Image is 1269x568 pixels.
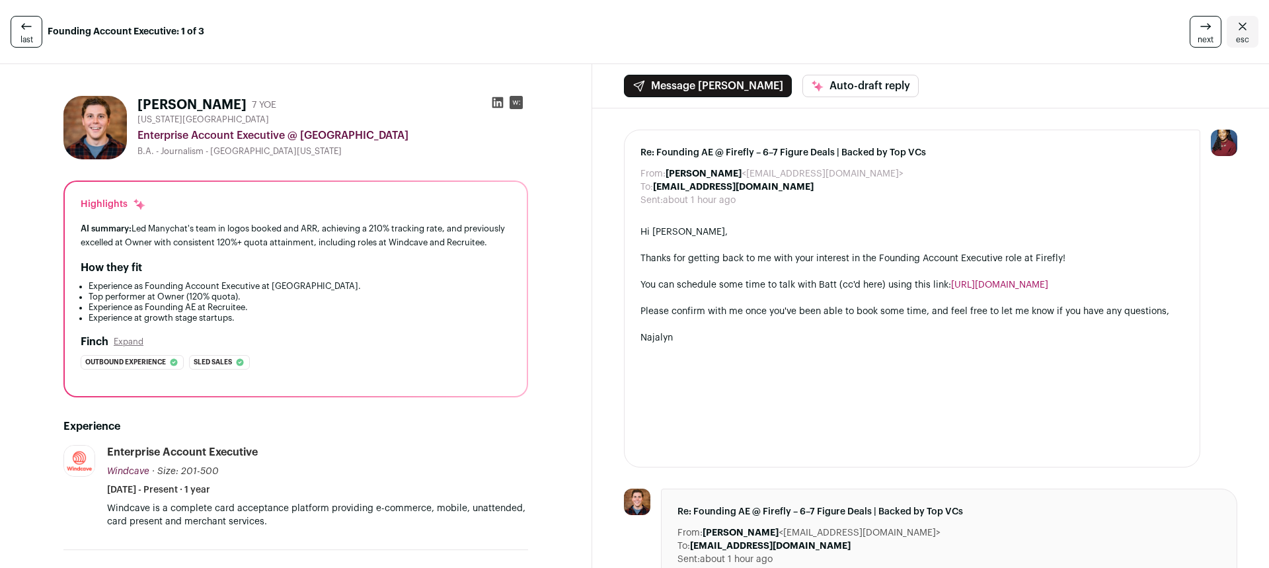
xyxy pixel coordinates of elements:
span: [US_STATE][GEOGRAPHIC_DATA] [137,114,269,125]
div: Enterprise Account Executive @ [GEOGRAPHIC_DATA] [137,128,528,143]
h1: [PERSON_NAME] [137,96,247,114]
a: next [1190,16,1221,48]
div: Najalyn [640,331,1184,345]
span: AI summary: [81,224,132,233]
span: esc [1236,34,1249,45]
div: Please confirm with me once you've been able to book some time, and feel free to let me know if y... [640,305,1184,318]
img: 29987a15c8c7597907133d0f9d4c4b464f0e5af437633f4e63a54c3167995133.jpg [624,489,650,515]
b: [PERSON_NAME] [703,528,779,538]
span: Re: Founding AE @ Firefly – 6–7 Figure Deals | Backed by Top VCs [677,505,1221,518]
div: Led Manychat's team in logos booked and ARR, achieving a 210% tracking rate, and previously excel... [81,222,511,249]
span: Sled sales [194,356,232,369]
span: [DATE] - Present · 1 year [107,483,210,497]
div: Thanks for getting back to me with your interest in the Founding Account Executive role at Firefly! [640,252,1184,265]
span: · Size: 201-500 [152,467,219,476]
span: Outbound experience [85,356,166,369]
p: Windcave is a complete card acceptance platform providing e-commerce, mobile, unattended, card pr... [107,502,528,528]
h2: Experience [63,419,528,434]
li: Top performer at Owner (120% quota). [89,292,511,302]
li: Experience as Founding AE at Recruitee. [89,302,511,313]
span: Re: Founding AE @ Firefly – 6–7 Figure Deals | Backed by Top VCs [640,146,1184,159]
b: [EMAIL_ADDRESS][DOMAIN_NAME] [653,183,814,192]
a: last [11,16,42,48]
span: next [1198,34,1213,45]
dt: To: [677,540,690,553]
dt: Sent: [640,194,663,207]
div: Enterprise Account Executive [107,445,258,460]
button: Auto-draft reply [802,75,919,97]
div: B.A. - Journalism - [GEOGRAPHIC_DATA][US_STATE] [137,146,528,157]
dd: about 1 hour ago [700,553,773,566]
b: [PERSON_NAME] [666,169,742,179]
dd: about 1 hour ago [663,194,736,207]
div: You can schedule some time to talk with Batt (cc'd here) using this link: [640,278,1184,292]
span: Windcave [107,467,149,476]
li: Experience at growth stage startups. [89,313,511,323]
h2: Finch [81,334,108,350]
li: Experience as Founding Account Executive at [GEOGRAPHIC_DATA]. [89,281,511,292]
img: 10010497-medium_jpg [1211,130,1237,156]
strong: Founding Account Executive: 1 of 3 [48,25,204,38]
dd: <[EMAIL_ADDRESS][DOMAIN_NAME]> [703,526,941,540]
dt: To: [640,181,653,194]
a: [URL][DOMAIN_NAME] [951,280,1048,290]
dt: From: [640,167,666,181]
img: c175b393f2c75b38b37faa8ed302f101effdb0f21d19019728472881c5f1c9a0.jpg [64,446,95,476]
b: [EMAIL_ADDRESS][DOMAIN_NAME] [690,542,851,551]
a: Close [1227,16,1258,48]
dd: <[EMAIL_ADDRESS][DOMAIN_NAME]> [666,167,904,181]
button: Expand [114,337,143,347]
div: 7 YOE [252,99,276,112]
button: Message [PERSON_NAME] [624,75,792,97]
div: Hi [PERSON_NAME], [640,225,1184,239]
dt: From: [677,526,703,540]
span: last [20,34,33,45]
dt: Sent: [677,553,700,566]
div: Highlights [81,198,146,211]
img: 29987a15c8c7597907133d0f9d4c4b464f0e5af437633f4e63a54c3167995133.jpg [63,96,127,159]
h2: How they fit [81,260,142,276]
